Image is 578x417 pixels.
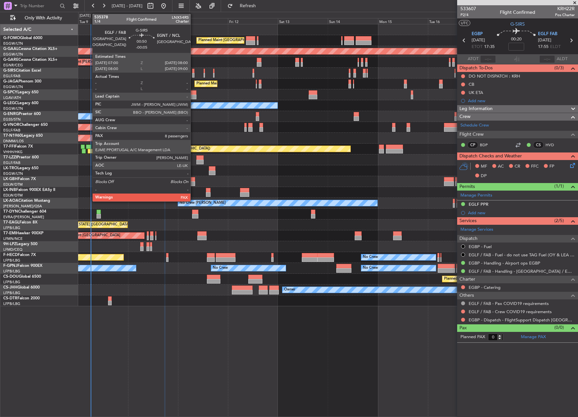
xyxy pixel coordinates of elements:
span: LX-GBH [3,177,18,181]
a: EGSS/STN [3,117,21,122]
a: HVD [545,142,560,148]
div: Planned Maint [GEOGRAPHIC_DATA] ([GEOGRAPHIC_DATA]) [196,79,300,89]
div: Planned Maint [GEOGRAPHIC_DATA] [57,231,120,241]
span: G-GAAL [3,47,18,51]
a: [PERSON_NAME]/QSA [3,204,42,209]
span: FFC [531,163,539,170]
div: DO NOT DISPATCH : KRH [469,73,520,79]
span: (0/3) [554,64,564,71]
div: Tue 9 [78,18,128,24]
span: 00:20 [511,36,522,43]
a: Schedule Crew [460,122,489,129]
div: Flight Confirmed [500,9,535,16]
a: EGLF/FAB [3,160,20,165]
div: CS [533,141,544,149]
input: --:-- [480,55,496,63]
span: G-JAGA [3,80,18,83]
div: Add new [468,98,575,104]
span: Others [459,292,474,299]
span: [DATE] - [DATE] [112,3,143,9]
a: EGGW/LTN [3,171,23,176]
a: G-FOMOGlobal 6000 [3,36,42,40]
div: Wed 10 [128,18,178,24]
span: Dispatch [459,235,478,243]
span: CS-DOU [3,275,19,279]
span: ALDT [557,56,567,62]
a: G-SIRSCitation Excel [3,69,41,73]
div: Planned Maint [GEOGRAPHIC_DATA] ([GEOGRAPHIC_DATA]) [198,35,302,45]
a: LFPB/LBG [3,225,20,230]
button: Refresh [224,1,264,11]
a: LFPB/LBG [3,301,20,306]
span: AC [498,163,504,170]
a: CS-DOUGlobal 6500 [3,275,41,279]
a: EDLW/DTM [3,182,23,187]
div: Owner [94,155,105,165]
a: G-SPCYLegacy 650 [3,90,38,94]
a: CS-JHHGlobal 6000 [3,286,40,290]
span: Flight Crew [459,131,484,138]
span: (1/1) [554,183,564,190]
a: G-ENRGPraetor 600 [3,112,41,116]
a: LFPB/LBG [3,269,20,274]
span: Leg Information [459,105,493,113]
span: LX-INB [3,188,16,192]
div: No Crew [363,252,378,262]
span: Pos Charter [555,12,575,18]
span: T7-DYN [3,210,18,214]
span: (0/0) [554,324,564,331]
label: Planned PAX [460,334,485,340]
a: VHHH/HKG [3,150,23,154]
a: EGBP - Handling - Airport ops EGBP [469,260,540,266]
a: LFPB/LBG [3,280,20,285]
span: Permits [459,183,475,191]
span: Services [459,217,477,225]
div: Mon 15 [378,18,428,24]
a: G-GAALCessna Citation XLS+ [3,47,57,51]
span: P2/4 [460,12,476,18]
a: EGGW/LTN [3,106,23,111]
a: EGBP - Fuel [469,244,492,249]
span: KRH22R [555,5,575,12]
a: LFPB/LBG [3,290,20,295]
a: EGLF / FAB - Pax COVID19 requirements [469,301,549,306]
span: FP [549,163,554,170]
span: Crew [459,113,471,121]
a: G-GARECessna Citation XLS+ [3,58,57,62]
span: T7-FFI [3,145,15,149]
div: Add new [468,210,575,216]
a: EGLF / FAB - Fuel - do not use TAG Fuel (OY & LEA only) EGLF / FAB [469,252,575,258]
div: Unplanned Maint [PERSON_NAME] [53,57,112,67]
a: LFPB/LBG [3,258,20,263]
div: Planned Maint [GEOGRAPHIC_DATA] ([GEOGRAPHIC_DATA]) [444,274,547,284]
a: EGLF/FAB [3,74,20,79]
a: LX-INBFalcon 900EX EASy II [3,188,55,192]
span: G-FOMO [3,36,20,40]
a: EGNR/CEG [3,63,23,68]
a: 9H-LPZLegacy 500 [3,242,37,246]
span: Only With Activity [17,16,69,20]
div: Sun 14 [328,18,378,24]
span: F-HECD [3,253,18,257]
a: EGGW/LTN [3,84,23,89]
button: UTC [459,20,470,26]
span: G-ENRG [3,112,19,116]
span: G-SIRS [3,69,16,73]
a: G-JAGAPhenom 300 [3,80,41,83]
span: Dispatch Checks and Weather [459,152,522,160]
div: Thu 11 [178,18,228,24]
a: LFMN/NCE [3,236,23,241]
span: [DATE] [538,37,551,44]
div: [DATE] [79,13,91,19]
a: G-LEGCLegacy 600 [3,101,38,105]
span: ATOT [468,56,478,62]
a: EGGW/LTN [3,52,23,57]
a: G-VNORChallenger 650 [3,123,48,127]
a: LFMD/CEQ [3,247,22,252]
span: 17:55 [538,44,548,50]
button: Only With Activity [7,13,71,23]
div: UK ETA [469,90,483,95]
span: G-GARE [3,58,18,62]
span: 533607 [460,5,476,12]
a: LX-AOACitation Mustang [3,199,50,203]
